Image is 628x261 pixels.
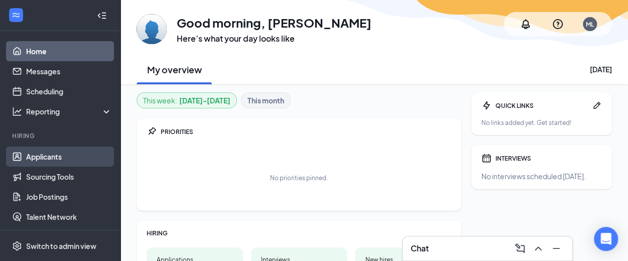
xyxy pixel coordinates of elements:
[26,81,112,101] a: Scheduling
[26,147,112,167] a: Applicants
[481,153,491,163] svg: Calendar
[481,171,602,181] div: No interviews scheduled [DATE].
[495,154,602,163] div: INTERVIEWS
[481,100,491,110] svg: Bolt
[247,95,284,106] b: This month
[590,64,612,74] div: [DATE]
[592,100,602,110] svg: Pen
[12,132,110,140] div: Hiring
[586,20,594,29] div: ML
[550,242,562,254] svg: Minimize
[177,33,371,44] h3: Here’s what your day looks like
[512,240,528,256] button: ComposeMessage
[143,95,230,106] div: This week :
[548,240,564,256] button: Minimize
[177,14,371,31] h1: Good morning, [PERSON_NAME]
[11,10,21,20] svg: WorkstreamLogo
[26,187,112,207] a: Job Postings
[26,61,112,81] a: Messages
[270,174,328,182] div: No priorities pinned.
[520,18,532,30] svg: Notifications
[12,106,22,116] svg: Analysis
[594,227,618,251] div: Open Intercom Messenger
[26,167,112,187] a: Sourcing Tools
[12,241,22,251] svg: Settings
[530,240,546,256] button: ChevronUp
[26,106,112,116] div: Reporting
[179,95,230,106] b: [DATE] - [DATE]
[97,11,107,21] svg: Collapse
[137,14,167,44] img: Michelle Lovelady
[514,242,526,254] svg: ComposeMessage
[147,229,451,237] div: HIRING
[495,101,588,110] div: QUICK LINKS
[26,241,96,251] div: Switch to admin view
[552,18,564,30] svg: QuestionInfo
[147,63,202,76] h2: My overview
[26,41,112,61] a: Home
[481,118,602,127] div: No links added yet. Get started!
[26,207,112,227] a: Talent Network
[411,243,429,254] h3: Chat
[147,126,157,137] svg: Pin
[161,127,451,136] div: PRIORITIES
[532,242,544,254] svg: ChevronUp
